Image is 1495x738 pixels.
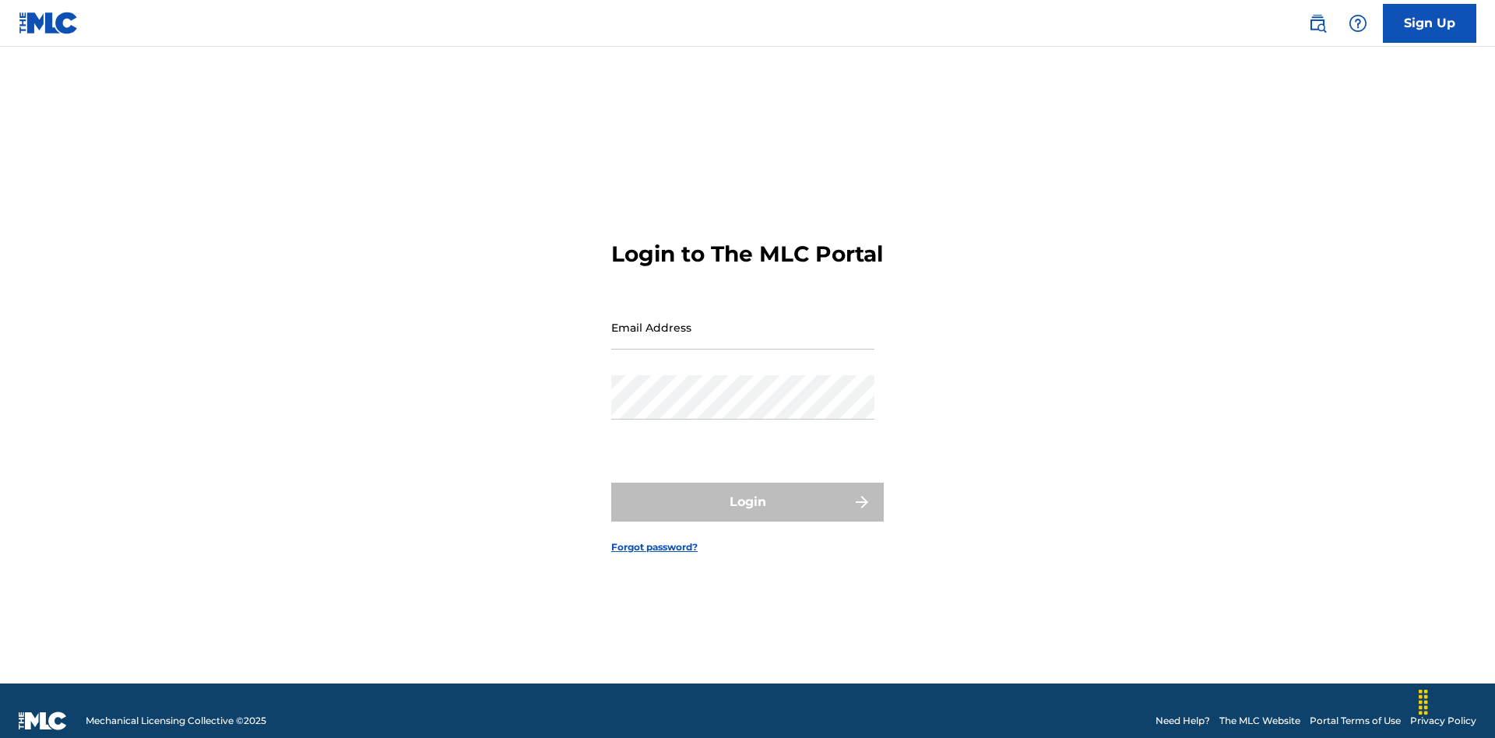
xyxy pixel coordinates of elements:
img: logo [19,712,67,730]
a: Portal Terms of Use [1310,714,1401,728]
a: Sign Up [1383,4,1476,43]
a: Privacy Policy [1410,714,1476,728]
div: Drag [1411,679,1436,726]
a: Public Search [1302,8,1333,39]
a: The MLC Website [1219,714,1300,728]
div: Help [1342,8,1374,39]
a: Forgot password? [611,540,698,554]
h3: Login to The MLC Portal [611,241,883,268]
iframe: Chat Widget [1417,663,1495,738]
img: MLC Logo [19,12,79,34]
img: help [1349,14,1367,33]
span: Mechanical Licensing Collective © 2025 [86,714,266,728]
a: Need Help? [1156,714,1210,728]
img: search [1308,14,1327,33]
